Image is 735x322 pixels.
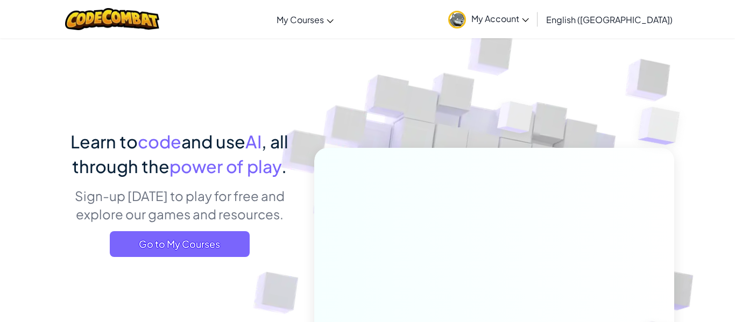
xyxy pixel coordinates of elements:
[281,155,287,177] span: .
[169,155,281,177] span: power of play
[271,5,339,34] a: My Courses
[541,5,678,34] a: English ([GEOGRAPHIC_DATA])
[546,14,673,25] span: English ([GEOGRAPHIC_DATA])
[110,231,250,257] a: Go to My Courses
[245,131,262,152] span: AI
[617,81,710,171] img: Overlap cubes
[138,131,181,152] span: code
[70,131,138,152] span: Learn to
[443,2,534,36] a: My Account
[477,80,555,160] img: Overlap cubes
[448,11,466,28] img: avatar
[65,8,159,30] img: CodeCombat logo
[277,14,324,25] span: My Courses
[471,13,529,24] span: My Account
[181,131,245,152] span: and use
[61,187,298,223] p: Sign-up [DATE] to play for free and explore our games and resources.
